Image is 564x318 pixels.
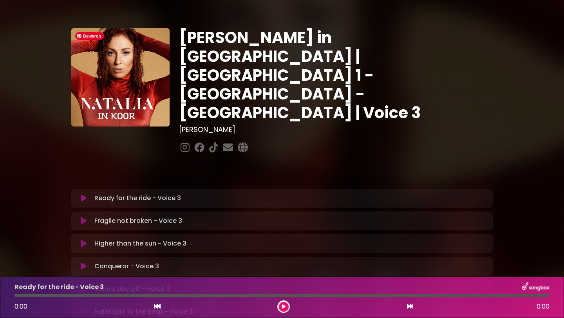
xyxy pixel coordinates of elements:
img: songbox-logo-white.png [522,282,550,292]
p: Higher than the sun - Voice 3 [94,239,186,248]
p: Fragile not broken - Voice 3 [94,216,182,226]
p: Conqueror - Voice 3 [94,262,159,271]
span: 0:00 [537,302,550,311]
p: Ready for the ride - Voice 3 [14,282,104,292]
span: 0:00 [14,302,27,311]
h3: [PERSON_NAME] [179,125,493,134]
h1: [PERSON_NAME] in [GEOGRAPHIC_DATA] | [GEOGRAPHIC_DATA] 1 - [GEOGRAPHIC_DATA] - [GEOGRAPHIC_DATA] ... [179,28,493,122]
p: Ready for the ride - Voice 3 [94,193,181,203]
img: YTVS25JmS9CLUqXqkEhs [71,28,170,126]
span: Bewaren [75,32,104,40]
